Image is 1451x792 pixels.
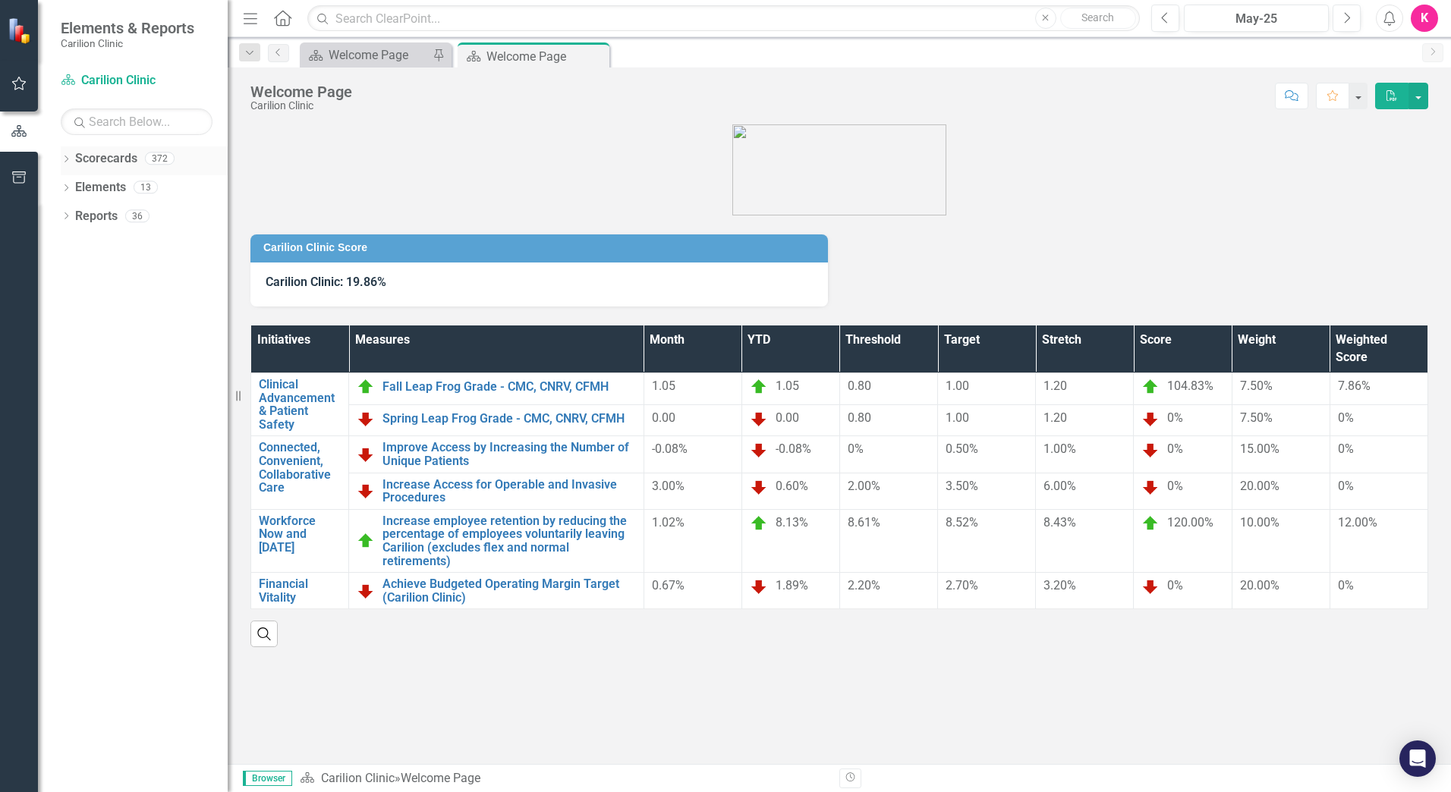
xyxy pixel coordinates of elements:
img: Below Plan [1141,478,1160,496]
button: K [1411,5,1438,32]
span: 2.20% [848,578,880,592]
span: 1.00 [946,410,969,425]
span: 0% [1338,442,1354,456]
small: Carilion Clinic [61,37,194,49]
span: Search [1081,11,1114,24]
span: 8.13% [776,515,808,530]
a: Elements [75,179,126,196]
a: Improve Access by Increasing the Number of Unique Patients [382,441,636,467]
span: 0% [1338,479,1354,493]
span: 1.20 [1043,379,1067,393]
span: 0.67% [652,578,685,592]
span: Carilion Clinic: 19.86% [266,275,386,289]
span: 1.00% [1043,442,1076,456]
span: Browser [243,771,292,786]
img: On Target [750,378,768,396]
span: 7.50% [1240,379,1273,393]
span: 20.00% [1240,479,1279,493]
span: 10.00% [1240,515,1279,530]
span: 0.80 [848,410,871,425]
a: Connected, Convenient, Collaborative Care [259,441,341,494]
span: 0% [1167,410,1183,425]
span: 3.50% [946,479,978,493]
a: Clinical Advancement & Patient Safety [259,378,341,431]
img: On Target [750,514,768,533]
span: 0% [1338,410,1354,425]
img: Below Plan [357,410,375,428]
span: 0% [848,442,864,456]
span: 15.00% [1240,442,1279,456]
a: Increase employee retention by reducing the percentage of employees voluntarily leaving Carilion ... [382,514,636,567]
img: Below Plan [750,577,768,596]
a: Carilion Clinic [321,771,395,785]
div: » [300,770,828,787]
span: 0.80 [848,379,871,393]
img: Below Plan [750,478,768,496]
a: Carilion Clinic [61,72,212,90]
a: Reports [75,208,118,225]
a: Fall Leap Frog Grade - CMC, CNRV, CFMH [382,380,636,394]
span: 6.00% [1043,479,1076,493]
img: On Target [1141,378,1160,396]
img: Below Plan [357,582,375,600]
span: 0% [1167,479,1183,493]
div: Open Intercom Messenger [1399,740,1436,777]
div: 372 [145,152,175,165]
img: ClearPoint Strategy [8,17,34,44]
span: 1.00 [946,379,969,393]
div: Welcome Page [329,46,429,64]
span: 1.89% [776,578,808,592]
input: Search ClearPoint... [307,5,1140,32]
span: 104.83% [1167,379,1213,393]
span: 0% [1338,578,1354,592]
img: Below Plan [1141,577,1160,596]
span: 1.20 [1043,410,1067,425]
span: 3.20% [1043,578,1076,592]
img: carilion%20clinic%20logo%202.0.png [732,124,946,215]
img: Below Plan [750,410,768,428]
img: Below Plan [357,482,375,500]
input: Search Below... [61,108,212,135]
div: Welcome Page [250,83,352,100]
div: Welcome Page [486,47,606,66]
span: 8.43% [1043,515,1076,530]
span: 7.50% [1240,410,1273,425]
img: Below Plan [357,445,375,464]
img: On Target [1141,514,1160,533]
img: Below Plan [750,441,768,459]
span: 1.05 [776,379,799,393]
div: Welcome Page [401,771,480,785]
button: Search [1060,8,1136,29]
button: May-25 [1184,5,1329,32]
h3: Carilion Clinic Score [263,242,820,253]
span: 20.00% [1240,578,1279,592]
span: 8.52% [946,515,978,530]
span: 120.00% [1167,515,1213,530]
span: 2.00% [848,479,880,493]
span: 3.00% [652,479,685,493]
span: 7.86% [1338,379,1371,393]
img: Below Plan [1141,441,1160,459]
span: 0.00 [652,410,675,425]
span: 8.61% [848,515,880,530]
span: 0% [1167,442,1183,457]
span: Elements & Reports [61,19,194,37]
div: Carilion Clinic [250,100,352,112]
span: 2.70% [946,578,978,592]
a: Increase Access for Operable and Invasive Procedures [382,478,636,504]
span: -0.08% [652,442,688,456]
span: 1.05 [652,379,675,393]
img: Below Plan [1141,410,1160,428]
span: -0.08% [776,442,811,457]
a: Achieve Budgeted Operating Margin Target (Carilion Clinic) [382,577,636,604]
span: 1.02% [652,515,685,530]
div: May-25 [1189,10,1324,28]
span: 0% [1167,578,1183,592]
a: Financial Vitality [259,577,341,604]
div: 36 [125,209,150,222]
span: 0.50% [946,442,978,456]
a: Spring Leap Frog Grade - CMC, CNRV, CFMH [382,412,636,426]
img: On Target [357,378,375,396]
a: Welcome Page [304,46,429,64]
